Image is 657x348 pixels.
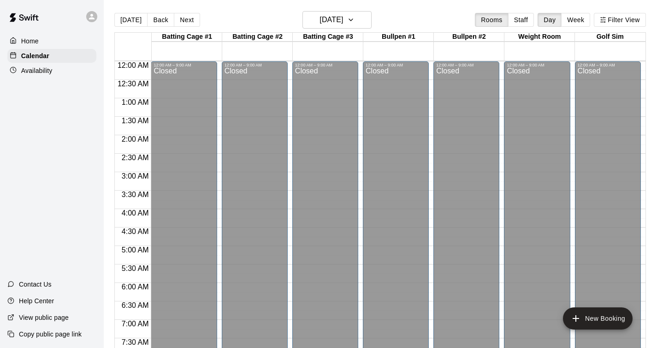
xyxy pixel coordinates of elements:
span: 2:00 AM [119,135,151,143]
p: Help Center [19,296,54,306]
button: add [563,307,633,330]
span: 12:30 AM [115,80,151,88]
span: 6:30 AM [119,301,151,309]
button: [DATE] [302,11,372,29]
p: View public page [19,313,69,322]
span: 3:00 AM [119,172,151,180]
span: 2:30 AM [119,154,151,162]
p: Copy public page link [19,330,82,339]
div: 12:00 AM – 9:00 AM [366,63,426,67]
div: 12:00 AM – 9:00 AM [578,63,638,67]
span: 4:00 AM [119,209,151,217]
div: 12:00 AM – 9:00 AM [436,63,497,67]
span: 1:00 AM [119,98,151,106]
button: [DATE] [114,13,148,27]
div: Batting Cage #3 [293,33,363,42]
div: Bullpen #2 [434,33,504,42]
span: 12:00 AM [115,61,151,69]
div: Golf Sim [575,33,645,42]
a: Calendar [7,49,96,63]
div: Weight Room [504,33,575,42]
div: 12:00 AM – 9:00 AM [154,63,214,67]
div: 12:00 AM – 9:00 AM [225,63,285,67]
div: Batting Cage #1 [152,33,222,42]
button: Back [147,13,174,27]
span: 3:30 AM [119,191,151,198]
p: Calendar [21,51,49,60]
button: Week [561,13,590,27]
a: Availability [7,64,96,78]
span: 5:00 AM [119,246,151,254]
p: Availability [21,66,53,75]
h6: [DATE] [320,13,343,26]
span: 1:30 AM [119,117,151,125]
div: Bullpen #1 [363,33,434,42]
button: Day [538,13,562,27]
span: 5:30 AM [119,264,151,272]
span: 7:00 AM [119,320,151,328]
div: 12:00 AM – 9:00 AM [295,63,355,67]
p: Home [21,36,39,46]
span: 7:30 AM [119,338,151,346]
p: Contact Us [19,280,52,289]
a: Home [7,34,96,48]
button: Rooms [475,13,508,27]
div: 12:00 AM – 9:00 AM [507,63,567,67]
button: Filter View [594,13,645,27]
button: Next [174,13,200,27]
div: Batting Cage #2 [222,33,293,42]
span: 6:00 AM [119,283,151,291]
span: 4:30 AM [119,228,151,235]
button: Staff [508,13,534,27]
